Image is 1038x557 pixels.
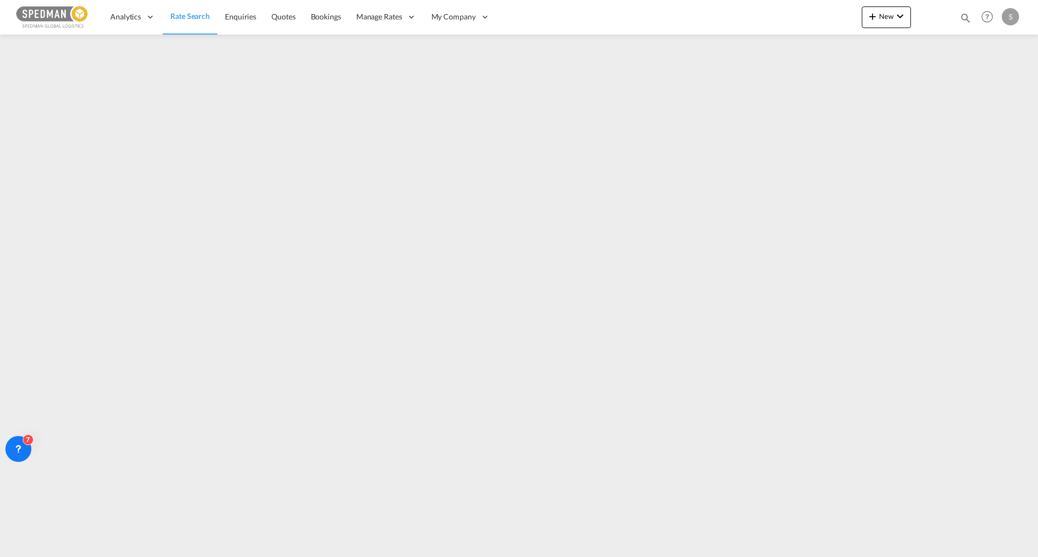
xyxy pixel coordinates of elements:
md-icon: icon-magnify [960,12,972,24]
md-icon: icon-plus 400-fg [866,10,879,23]
div: Help [978,8,1002,27]
span: Manage Rates [356,11,402,22]
img: c12ca350ff1b11efb6b291369744d907.png [16,5,89,29]
md-icon: icon-chevron-down [894,10,907,23]
span: Bookings [311,12,341,21]
span: Quotes [271,12,295,21]
span: Help [978,8,996,26]
span: Analytics [110,11,141,22]
span: New [866,12,907,21]
span: Rate Search [170,11,210,21]
button: icon-plus 400-fgNewicon-chevron-down [862,6,911,28]
span: My Company [431,11,476,22]
div: S [1002,8,1019,25]
div: icon-magnify [960,12,972,28]
span: Enquiries [225,12,256,21]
